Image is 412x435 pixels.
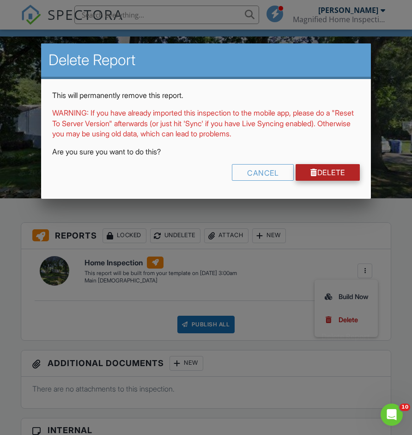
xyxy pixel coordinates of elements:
[296,164,360,181] a: Delete
[400,404,410,411] span: 10
[232,164,294,181] div: Cancel
[381,404,403,426] iframe: Intercom live chat
[52,108,360,139] p: WARNING: If you have already imported this inspection to the mobile app, please do a "Reset To Se...
[52,147,360,157] p: Are you sure you want to do this?
[48,51,364,69] h2: Delete Report
[52,90,360,100] p: This will permanently remove this report.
